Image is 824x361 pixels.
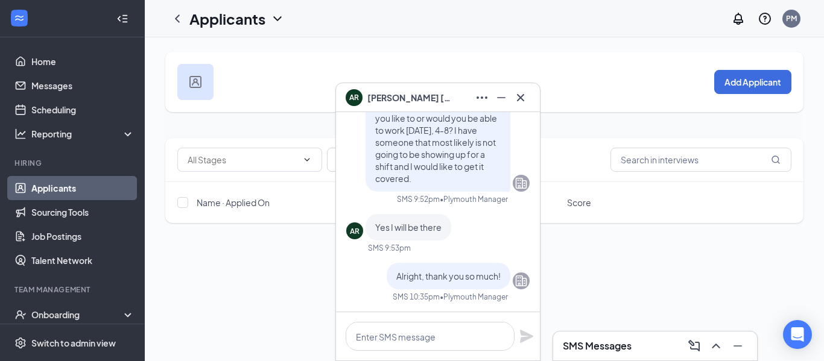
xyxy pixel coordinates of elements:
h1: Applicants [189,8,265,29]
input: All Stages [188,153,297,166]
a: Job Postings [31,224,135,248]
button: Cross [511,88,530,107]
a: Sourcing Tools [31,200,135,224]
span: Alright, thank you so much! [396,271,501,281]
svg: Plane [519,329,534,344]
svg: UserCheck [14,309,27,321]
a: Applicants [31,176,135,200]
button: Minimize [492,88,511,107]
a: Talent Network [31,248,135,272]
svg: Collapse [116,13,128,25]
span: Hey [PERSON_NAME], would you like to or would you be able to work [DATE], 4-8? I have someone tha... [375,101,497,184]
div: SMS 9:53pm [368,243,411,253]
div: Open Intercom Messenger [783,320,812,349]
img: user icon [189,76,201,88]
div: Reporting [31,128,135,140]
h3: SMS Messages [563,339,632,353]
div: Switch to admin view [31,337,116,349]
button: Minimize [728,336,747,356]
a: Home [31,49,135,74]
svg: Analysis [14,128,27,140]
svg: Company [514,274,528,288]
svg: Ellipses [475,90,489,105]
button: Sort byChevronDown [327,148,388,172]
input: Search in interviews [610,148,791,172]
div: Onboarding [31,309,124,321]
svg: ChevronDown [270,11,285,26]
span: Name · Applied On [197,196,270,209]
a: Scheduling [31,98,135,122]
svg: Minimize [494,90,509,105]
a: Messages [31,74,135,98]
svg: Cross [513,90,528,105]
div: PM [786,13,797,24]
div: SMS 9:52pm [397,194,440,204]
span: Score [567,196,591,209]
svg: Minimize [731,339,745,353]
div: Hiring [14,158,132,168]
svg: MagnifyingGlass [771,155,781,165]
span: Yes I will be there [375,222,442,233]
div: Team Management [14,284,132,295]
div: SMS 10:35pm [393,292,440,302]
svg: QuestionInfo [758,11,772,26]
svg: ComposeMessage [687,339,702,353]
button: ChevronUp [706,336,726,356]
span: [PERSON_NAME] [PERSON_NAME] [367,91,452,104]
span: • Plymouth Manager [440,194,508,204]
svg: Notifications [731,11,746,26]
button: Ellipses [472,88,492,107]
button: ComposeMessage [685,336,704,356]
svg: ChevronDown [302,155,312,165]
span: • Plymouth Manager [440,292,508,302]
svg: Company [514,176,528,190]
div: AR [350,226,360,236]
svg: WorkstreamLogo [13,12,25,24]
svg: ChevronUp [709,339,723,353]
svg: ChevronLeft [170,11,185,26]
svg: Settings [14,337,27,349]
button: Add Applicant [714,70,791,94]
